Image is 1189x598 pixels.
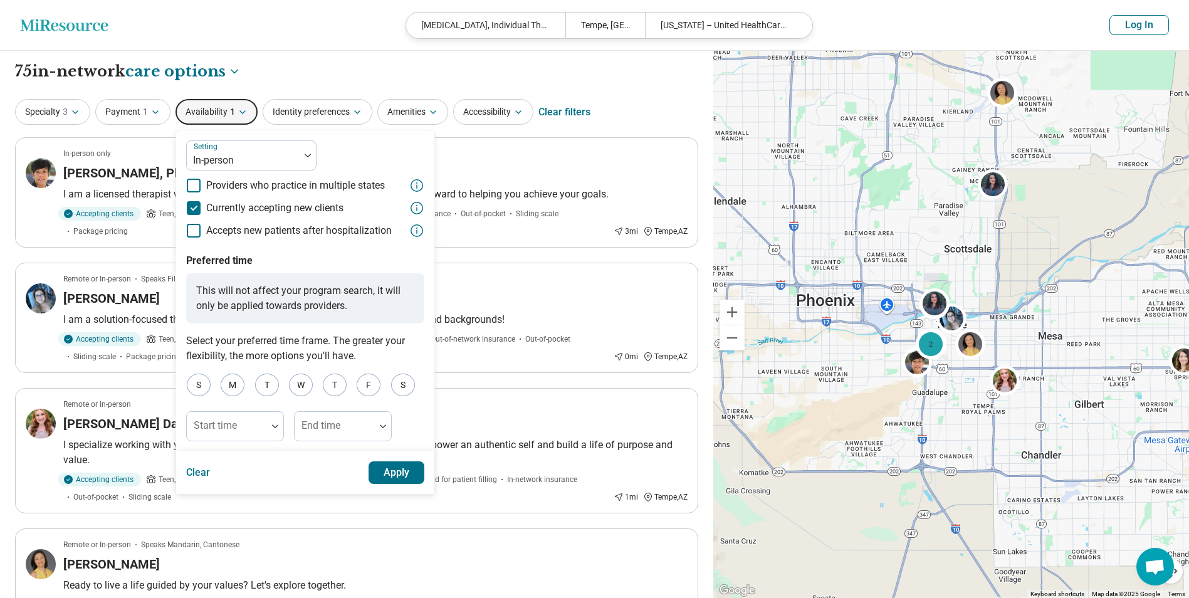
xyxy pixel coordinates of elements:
[525,333,570,345] span: Out-of-pocket
[63,399,131,410] p: Remote or In-person
[73,351,116,362] span: Sliding scale
[645,13,804,38] div: [US_STATE] – United HealthCare Student Resources
[58,207,141,221] div: Accepting clients
[95,99,170,125] button: Payment1
[1109,15,1169,35] button: Log In
[186,333,424,364] p: Select your preferred time frame. The greater your flexibility, the more options you'll have.
[507,474,577,485] span: In-network insurance
[323,374,347,396] div: T
[720,325,745,350] button: Zoom out
[186,253,424,268] p: Preferred time
[221,374,244,396] div: M
[143,105,148,118] span: 1
[230,105,235,118] span: 1
[916,329,946,359] div: 2
[159,474,223,485] span: Teen, Young adults
[73,226,128,237] span: Package pricing
[186,461,211,484] button: Clear
[289,374,313,396] div: W
[377,99,448,125] button: Amenities
[58,473,141,486] div: Accepting clients
[453,99,533,125] button: Accessibility
[63,312,688,327] p: I am a solution-focused therapist and I welcome and affirm clients of all identities and backgrou...
[63,438,688,468] p: I specialize working with young adults and mental health in college life. I help to empower an au...
[63,290,160,307] h3: [PERSON_NAME]
[643,351,688,362] div: Tempe , AZ
[720,300,745,325] button: Zoom in
[406,13,565,38] div: [MEDICAL_DATA], Individual Therapy
[431,333,515,345] span: Out-of-network insurance
[643,226,688,237] div: Tempe , AZ
[255,374,279,396] div: T
[63,148,111,159] p: In-person only
[63,415,184,433] h3: [PERSON_NAME] Day
[461,208,506,219] span: Out-of-pocket
[15,61,241,82] h1: 75 in-network
[194,142,220,151] label: Setting
[175,99,258,125] button: Availability1
[614,226,638,237] div: 3 mi
[126,351,181,362] span: Package pricing
[301,419,340,431] label: End time
[565,13,645,38] div: Tempe, [GEOGRAPHIC_DATA]
[141,539,239,550] span: Speaks Mandarin, Cantonese
[63,578,688,593] p: Ready to live a life guided by your values? Let's explore together.
[1092,590,1160,597] span: Map data ©2025 Google
[538,97,590,127] div: Clear filters
[206,201,343,216] span: Currently accepting new clients
[63,273,131,285] p: Remote or In-person
[63,539,131,550] p: Remote or In-person
[614,351,638,362] div: 0 mi
[263,99,372,125] button: Identity preferences
[63,555,160,573] h3: [PERSON_NAME]
[128,491,171,503] span: Sliding scale
[206,178,385,193] span: Providers who practice in multiple states
[159,208,248,219] span: Teen, Young adults, Adults
[63,105,68,118] span: 3
[125,61,241,82] button: Care options
[369,461,425,484] button: Apply
[187,374,211,396] div: S
[1136,548,1174,585] div: Open chat
[357,374,380,396] div: F
[643,491,688,503] div: Tempe , AZ
[63,187,688,202] p: I am a licensed therapist with over 30 years experience helping others heal. I look forward to he...
[391,374,415,396] div: S
[614,491,638,503] div: 1 mi
[1168,590,1185,597] a: Terms (opens in new tab)
[186,273,424,323] p: This will not affect your program search, it will only be applied towards providers.
[141,273,192,285] span: Speaks Filipino
[159,333,248,345] span: Teen, Young adults, Adults
[194,419,237,431] label: Start time
[73,491,118,503] span: Out-of-pocket
[516,208,558,219] span: Sliding scale
[63,164,189,182] h3: [PERSON_NAME], PhD
[58,332,141,346] div: Accepting clients
[125,61,226,82] span: care options
[206,223,392,238] span: Accepts new patients after hospitalization
[15,99,90,125] button: Specialty3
